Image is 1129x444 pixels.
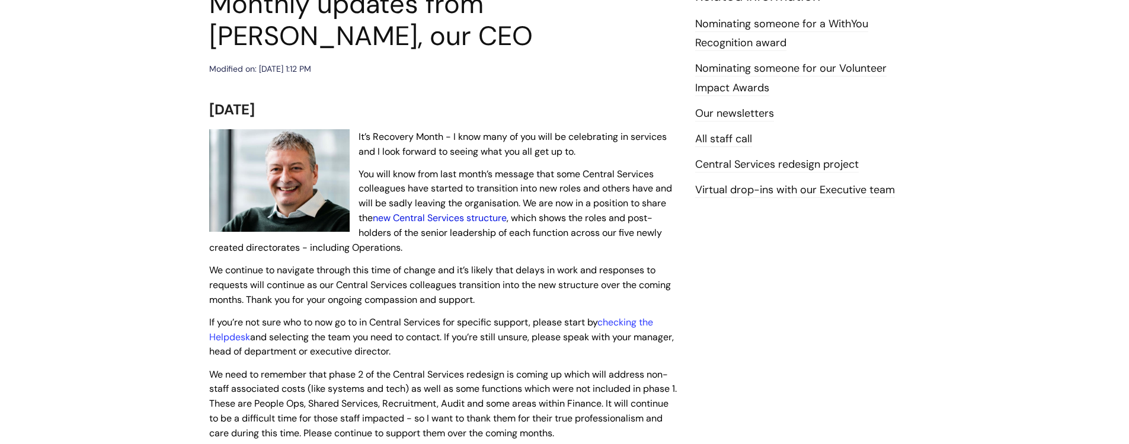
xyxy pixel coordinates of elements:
[359,130,667,158] span: It’s Recovery Month - I know many of you will be celebrating in services and I look forward to se...
[695,157,859,173] a: Central Services redesign project
[695,132,752,147] a: All staff call
[209,100,255,119] span: [DATE]
[209,168,672,254] span: You will know from last month’s message that some Central Services colleagues have started to tra...
[209,316,653,343] a: checking the Helpdesk
[209,62,311,76] div: Modified on: [DATE] 1:12 PM
[209,129,350,232] img: WithYou Chief Executive Simon Phillips pictured looking at the camera and smiling
[373,212,507,224] a: new Central Services structure
[695,17,868,51] a: Nominating someone for a WithYou Recognition award
[695,61,887,95] a: Nominating someone for our Volunteer Impact Awards
[209,316,674,358] span: If you’re not sure who to now go to in Central Services for specific support, please start by and...
[695,106,774,122] a: Our newsletters
[695,183,895,198] a: Virtual drop-ins with our Executive team
[209,264,671,306] span: We continue to navigate through this time of change and it’s likely that delays in work and respo...
[209,368,677,439] span: We need to remember that phase 2 of the Central Services redesign is coming up which will address...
